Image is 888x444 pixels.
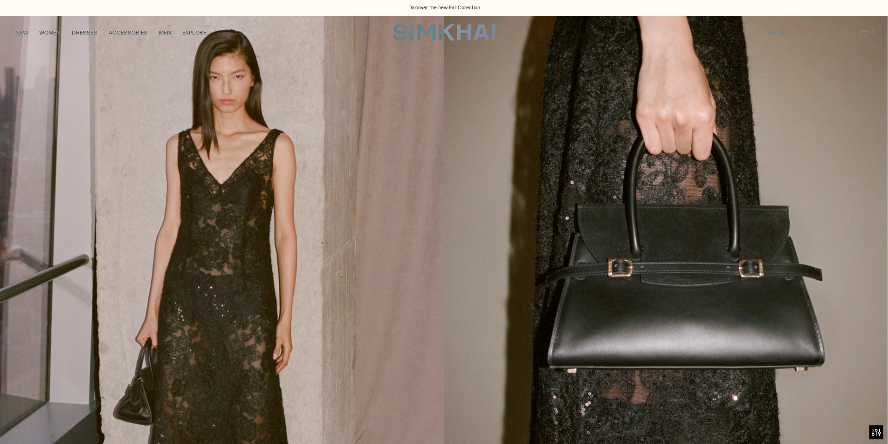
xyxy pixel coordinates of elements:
[72,22,97,43] a: DRESSES
[393,23,496,41] a: SIMKHAI
[868,28,877,36] span: 0
[768,22,792,43] button: USD $
[796,23,814,42] a: Open search modal
[815,23,834,42] a: Go to the account page
[182,22,207,43] a: EXPLORE
[159,22,171,43] a: MEN
[39,22,61,43] a: WOMEN
[15,22,28,43] a: NEW
[835,23,854,42] a: Wishlist
[854,23,873,42] a: Open cart modal
[408,4,480,12] a: Discover the new Fall Collection
[109,22,148,43] a: ACCESSORIES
